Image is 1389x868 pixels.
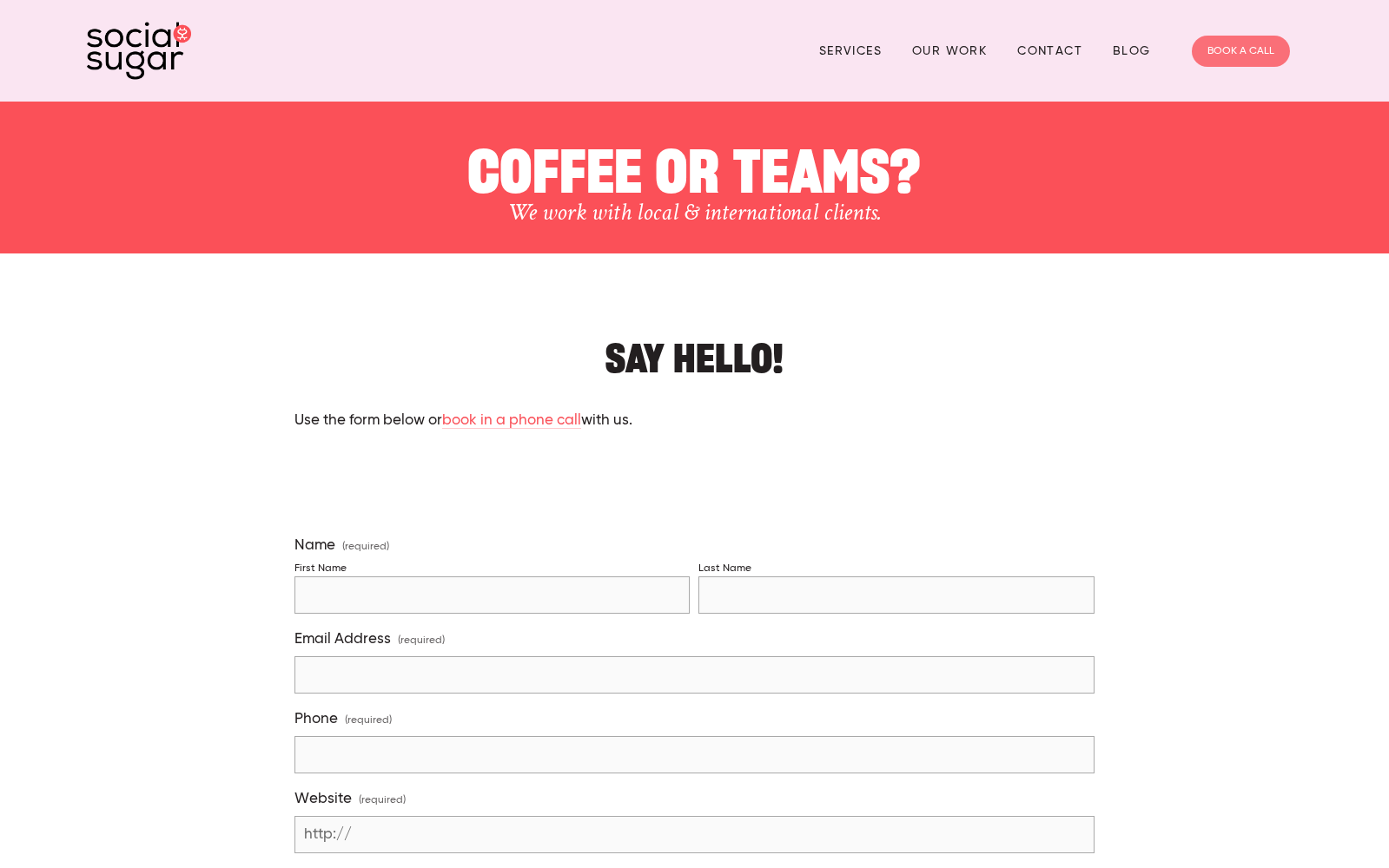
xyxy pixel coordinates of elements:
span: Name [294,536,335,555]
span: (required) [359,789,406,812]
p: Use the form below or with us. [294,410,1095,432]
h2: Say hello! [294,323,1095,376]
span: Phone [294,710,338,728]
a: book in a phone call [442,413,581,430]
a: BOOK A CALL [1192,36,1290,67]
span: http:// [295,816,360,853]
a: Our Work [912,37,987,64]
span: (required) [345,709,392,733]
div: First Name [294,562,347,575]
a: Blog [1113,37,1151,64]
span: (required) [342,542,389,552]
span: Email Address [294,630,391,648]
span: (required) [398,629,445,653]
h3: We work with local & international clients. [170,198,1220,227]
a: Contact [1017,37,1082,64]
div: Last Name [698,562,751,575]
a: Services [819,37,882,64]
h1: COFFEE OR TEAMS? [170,128,1220,198]
span: Website [294,790,352,808]
img: SocialSugar [87,22,191,80]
